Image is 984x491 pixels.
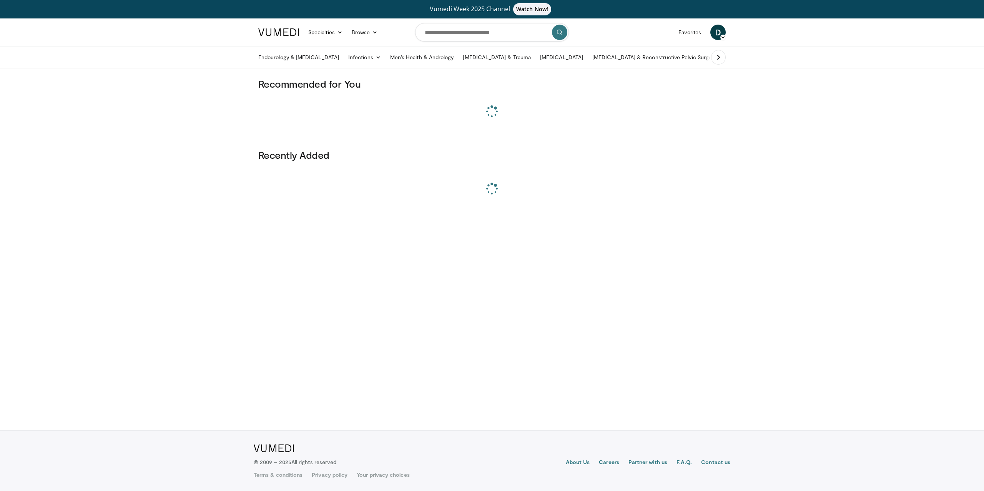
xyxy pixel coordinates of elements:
a: Specialties [304,25,347,40]
a: [MEDICAL_DATA] & Trauma [458,50,535,65]
span: All rights reserved [291,459,336,465]
a: Infections [344,50,386,65]
a: Favorites [674,25,706,40]
img: VuMedi Logo [254,444,294,452]
a: Privacy policy [312,471,347,479]
a: Partner with us [628,458,667,468]
h3: Recently Added [258,149,726,161]
input: Search topics, interventions [415,23,569,42]
a: Endourology & [MEDICAL_DATA] [254,50,344,65]
a: F.A.Q. [676,458,692,468]
a: D [710,25,726,40]
a: Men’s Health & Andrology [386,50,459,65]
h3: Recommended for You [258,78,726,90]
a: [MEDICAL_DATA] [535,50,588,65]
span: Watch Now! [513,3,551,15]
a: Contact us [701,458,730,468]
img: VuMedi Logo [258,28,299,36]
a: [MEDICAL_DATA] & Reconstructive Pelvic Surgery [588,50,721,65]
a: Your privacy choices [357,471,409,479]
p: © 2009 – 2025 [254,458,336,466]
a: Browse [347,25,382,40]
a: About Us [566,458,590,468]
a: Careers [599,458,619,468]
a: Vumedi Week 2025 ChannelWatch Now! [259,3,725,15]
a: Terms & conditions [254,471,303,479]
